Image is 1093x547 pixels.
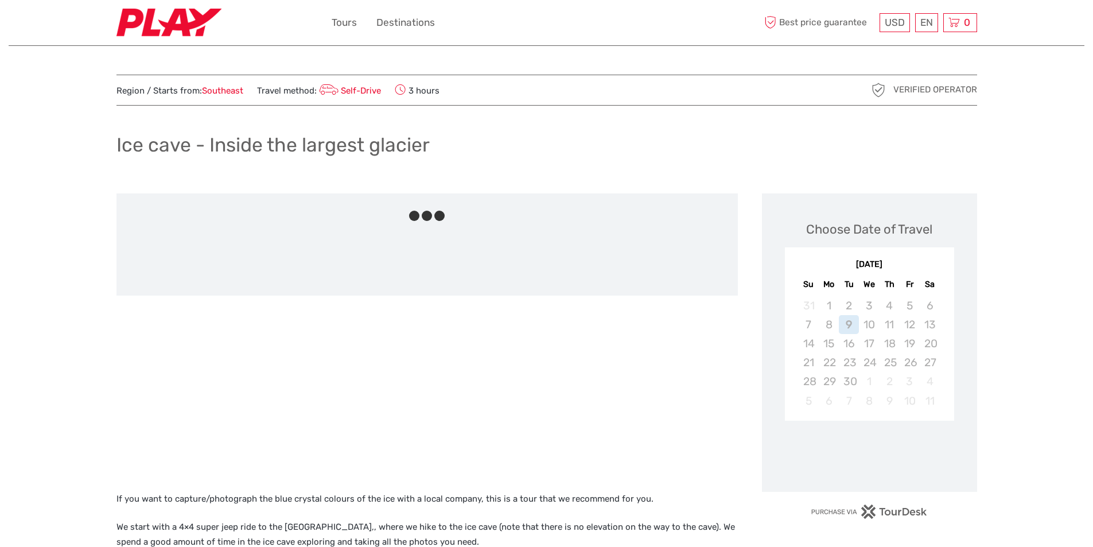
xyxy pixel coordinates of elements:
div: Not available Monday, September 15th, 2025 [819,334,839,353]
span: Region / Starts from: [116,85,243,97]
span: Verified Operator [893,84,977,96]
span: Best price guarantee [762,13,877,32]
span: USD [885,17,905,28]
div: Not available Sunday, August 31st, 2025 [799,296,819,315]
div: Not available Thursday, October 2nd, 2025 [880,372,900,391]
div: Not available Monday, September 22nd, 2025 [819,353,839,372]
div: Not available Wednesday, September 3rd, 2025 [859,296,879,315]
div: Not available Sunday, September 28th, 2025 [799,372,819,391]
a: Self-Drive [317,86,382,96]
div: Th [880,277,900,292]
div: Not available Tuesday, September 9th, 2025 [839,315,859,334]
div: Not available Friday, September 12th, 2025 [900,315,920,334]
div: Not available Sunday, September 14th, 2025 [799,334,819,353]
div: Not available Wednesday, September 24th, 2025 [859,353,879,372]
div: Not available Monday, September 1st, 2025 [819,296,839,315]
div: Not available Thursday, September 18th, 2025 [880,334,900,353]
div: We [859,277,879,292]
div: Not available Saturday, October 4th, 2025 [920,372,940,391]
div: Not available Saturday, September 6th, 2025 [920,296,940,315]
div: Not available Monday, September 29th, 2025 [819,372,839,391]
div: Not available Tuesday, September 2nd, 2025 [839,296,859,315]
div: Not available Thursday, September 4th, 2025 [880,296,900,315]
div: Tu [839,277,859,292]
div: Not available Thursday, September 11th, 2025 [880,315,900,334]
div: Not available Friday, September 5th, 2025 [900,296,920,315]
div: Not available Thursday, October 9th, 2025 [880,391,900,410]
img: PurchaseViaTourDesk.png [811,505,927,519]
div: Not available Friday, October 10th, 2025 [900,391,920,410]
div: Choose Date of Travel [806,220,932,238]
div: Not available Wednesday, October 8th, 2025 [859,391,879,410]
img: verified_operator_grey_128.png [869,81,888,99]
div: Loading... [866,451,873,458]
div: month 2025-09 [788,296,950,410]
a: Southeast [202,86,243,96]
span: 0 [962,17,972,28]
div: Not available Monday, October 6th, 2025 [819,391,839,410]
span: Travel method: [257,82,382,98]
div: Not available Saturday, September 20th, 2025 [920,334,940,353]
div: Not available Saturday, September 13th, 2025 [920,315,940,334]
p: If you want to capture/photograph the blue crystal colours of the ice with a local company, this ... [116,492,738,507]
div: Not available Sunday, September 21st, 2025 [799,353,819,372]
div: Not available Monday, September 8th, 2025 [819,315,839,334]
div: Not available Tuesday, October 7th, 2025 [839,391,859,410]
div: Not available Wednesday, September 17th, 2025 [859,334,879,353]
div: [DATE] [785,259,954,271]
img: 2467-7e1744d7-2434-4362-8842-68c566c31c52_logo_small.jpg [116,9,221,37]
div: Not available Friday, October 3rd, 2025 [900,372,920,391]
h1: Ice cave - Inside the largest glacier [116,133,430,157]
div: Not available Sunday, September 7th, 2025 [799,315,819,334]
div: Not available Saturday, October 11th, 2025 [920,391,940,410]
div: Not available Friday, September 26th, 2025 [900,353,920,372]
div: Fr [900,277,920,292]
a: Destinations [376,14,435,31]
span: 3 hours [395,82,439,98]
div: Mo [819,277,839,292]
div: Not available Sunday, October 5th, 2025 [799,391,819,410]
div: Not available Wednesday, October 1st, 2025 [859,372,879,391]
div: Not available Friday, September 19th, 2025 [900,334,920,353]
div: Sa [920,277,940,292]
div: Not available Tuesday, September 30th, 2025 [839,372,859,391]
div: Su [799,277,819,292]
div: Not available Wednesday, September 10th, 2025 [859,315,879,334]
div: Not available Thursday, September 25th, 2025 [880,353,900,372]
div: Not available Saturday, September 27th, 2025 [920,353,940,372]
div: Not available Tuesday, September 16th, 2025 [839,334,859,353]
div: Not available Tuesday, September 23rd, 2025 [839,353,859,372]
a: Tours [332,14,357,31]
div: EN [915,13,938,32]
